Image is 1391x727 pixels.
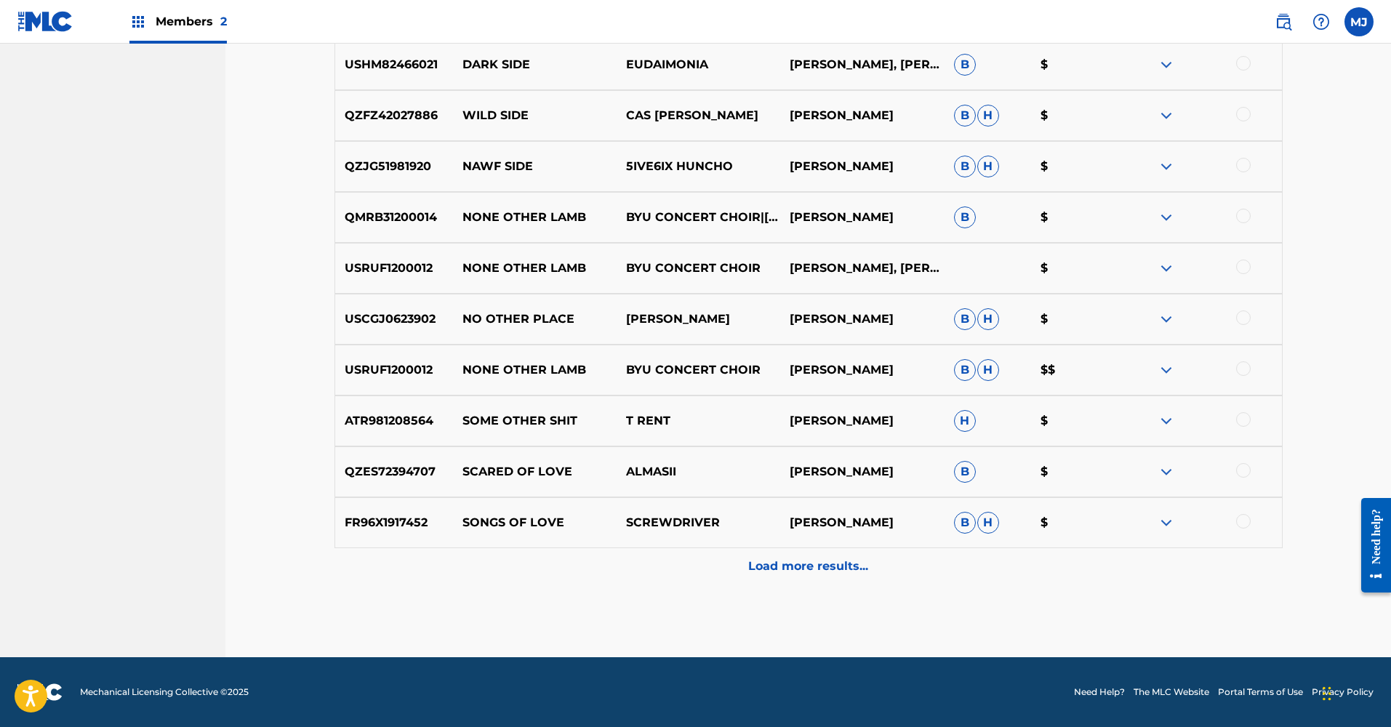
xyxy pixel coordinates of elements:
[1344,7,1374,36] div: User Menu
[1031,463,1118,481] p: $
[1031,107,1118,124] p: $
[977,156,999,177] span: H
[780,463,944,481] p: [PERSON_NAME]
[1031,260,1118,277] p: $
[1158,361,1175,379] img: expand
[1031,310,1118,328] p: $
[954,308,976,330] span: B
[1275,13,1292,31] img: search
[80,686,249,699] span: Mechanical Licensing Collective © 2025
[452,310,616,328] p: NO OTHER PLACE
[452,209,616,226] p: NONE OTHER LAMB
[1031,209,1118,226] p: $
[780,56,944,73] p: [PERSON_NAME], [PERSON_NAME], [PERSON_NAME], [PERSON_NAME], [PERSON_NAME]
[617,514,780,531] p: SCREWDRIVER
[335,56,453,73] p: USHM82466021
[617,209,780,226] p: BYU CONCERT CHOIR|[PERSON_NAME]
[617,463,780,481] p: ALMASII
[1312,686,1374,699] a: Privacy Policy
[977,512,999,534] span: H
[617,56,780,73] p: EUDAIMONIA
[1158,209,1175,226] img: expand
[452,361,616,379] p: NONE OTHER LAMB
[954,461,976,483] span: B
[780,260,944,277] p: [PERSON_NAME], [PERSON_NAME]
[1158,107,1175,124] img: expand
[954,156,976,177] span: B
[452,158,616,175] p: NAWF SIDE
[977,105,999,126] span: H
[780,107,944,124] p: [PERSON_NAME]
[954,206,976,228] span: B
[1158,514,1175,531] img: expand
[977,308,999,330] span: H
[1158,412,1175,430] img: expand
[617,361,780,379] p: BYU CONCERT CHOIR
[1218,686,1303,699] a: Portal Terms of Use
[780,158,944,175] p: [PERSON_NAME]
[335,361,453,379] p: USRUF1200012
[1158,260,1175,277] img: expand
[335,158,453,175] p: QZJG51981920
[1031,56,1118,73] p: $
[1158,463,1175,481] img: expand
[617,107,780,124] p: CAS [PERSON_NAME]
[954,105,976,126] span: B
[1031,361,1118,379] p: $$
[780,310,944,328] p: [PERSON_NAME]
[1312,13,1330,31] img: help
[452,56,616,73] p: DARK SIDE
[335,107,453,124] p: QZFZ42027886
[1031,514,1118,531] p: $
[780,412,944,430] p: [PERSON_NAME]
[1350,486,1391,606] iframe: Resource Center
[780,209,944,226] p: [PERSON_NAME]
[954,410,976,432] span: H
[17,11,73,32] img: MLC Logo
[617,310,780,328] p: [PERSON_NAME]
[1307,7,1336,36] div: Help
[780,361,944,379] p: [PERSON_NAME]
[1134,686,1209,699] a: The MLC Website
[954,359,976,381] span: B
[17,683,63,701] img: logo
[1269,7,1298,36] a: Public Search
[452,412,616,430] p: SOME OTHER SHIT
[1074,686,1125,699] a: Need Help?
[617,412,780,430] p: T RENT
[617,158,780,175] p: 5IVE6IX HUNCHO
[780,514,944,531] p: [PERSON_NAME]
[954,512,976,534] span: B
[335,310,453,328] p: USCGJ0623902
[1158,56,1175,73] img: expand
[977,359,999,381] span: H
[1158,310,1175,328] img: expand
[1323,672,1331,715] div: Drag
[335,260,453,277] p: USRUF1200012
[220,15,227,28] span: 2
[1031,412,1118,430] p: $
[617,260,780,277] p: BYU CONCERT CHOIR
[335,412,453,430] p: ATR981208564
[452,107,616,124] p: WILD SIDE
[335,463,453,481] p: QZES72394707
[748,558,868,575] p: Load more results...
[1318,657,1391,727] iframe: Chat Widget
[1158,158,1175,175] img: expand
[1031,158,1118,175] p: $
[335,514,453,531] p: FR96X1917452
[954,54,976,76] span: B
[452,514,616,531] p: SONGS OF LOVE
[156,13,227,30] span: Members
[129,13,147,31] img: Top Rightsholders
[335,209,453,226] p: QMRB31200014
[452,260,616,277] p: NONE OTHER LAMB
[452,463,616,481] p: SCARED OF LOVE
